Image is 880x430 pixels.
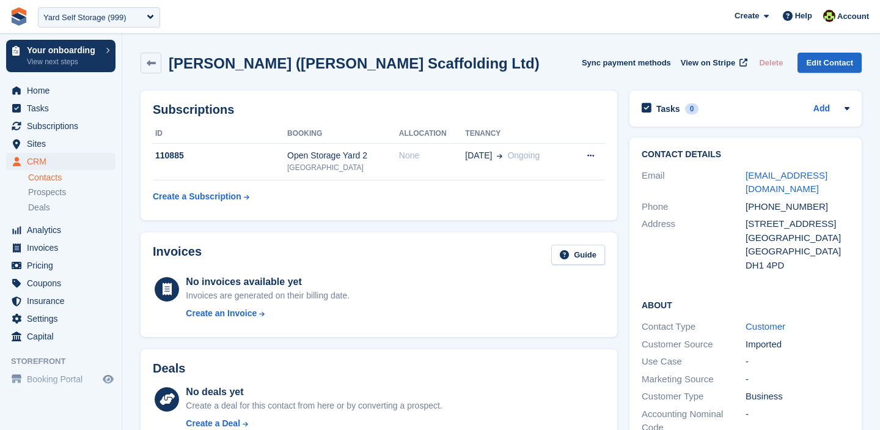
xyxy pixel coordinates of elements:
[27,46,100,54] p: Your onboarding
[6,117,116,135] a: menu
[186,307,257,320] div: Create an Invoice
[28,187,66,198] span: Prospects
[27,328,100,345] span: Capital
[465,149,492,162] span: [DATE]
[27,257,100,274] span: Pricing
[746,259,849,273] div: DH1 4PD
[287,162,399,173] div: [GEOGRAPHIC_DATA]
[186,417,240,430] div: Create a Deal
[153,361,185,376] h2: Deals
[153,103,605,117] h2: Subscriptions
[656,103,680,114] h2: Tasks
[6,275,116,292] a: menu
[399,149,465,162] div: None
[746,245,849,259] div: [GEOGRAPHIC_DATA]
[27,310,100,327] span: Settings
[746,338,849,352] div: Imported
[27,117,100,135] span: Subscriptions
[11,355,122,368] span: Storefront
[27,100,100,117] span: Tasks
[746,231,849,245] div: [GEOGRAPHIC_DATA]
[823,10,835,22] img: Catherine Coffey
[642,298,849,311] h2: About
[28,201,116,214] a: Deals
[27,82,100,99] span: Home
[746,373,849,387] div: -
[6,371,116,388] a: menu
[6,292,116,310] a: menu
[27,292,100,310] span: Insurance
[6,221,116,239] a: menu
[642,320,746,334] div: Contact Type
[746,217,849,231] div: [STREET_ADDRESS]
[642,217,746,272] div: Address
[813,102,830,116] a: Add
[507,150,540,160] span: Ongoing
[28,186,116,199] a: Prospects
[43,12,127,24] div: Yard Self Storage (999)
[754,53,788,73] button: Delete
[795,10,812,22] span: Help
[399,124,465,144] th: Allocation
[6,100,116,117] a: menu
[27,56,100,67] p: View next steps
[676,53,750,73] a: View on Stripe
[642,373,746,387] div: Marketing Source
[746,355,849,369] div: -
[681,57,735,69] span: View on Stripe
[27,275,100,292] span: Coupons
[6,310,116,327] a: menu
[642,390,746,404] div: Customer Type
[10,7,28,26] img: stora-icon-8386f47178a22dfd0bd8f6a31ec36ba5ce8667c1dd55bd0f319d3a0aa187defe.svg
[27,239,100,256] span: Invoices
[186,275,350,289] div: No invoices available yet
[642,169,746,196] div: Email
[28,172,116,183] a: Contacts
[27,371,100,388] span: Booking Portal
[746,200,849,214] div: [PHONE_NUMBER]
[6,257,116,274] a: menu
[642,355,746,369] div: Use Case
[186,307,350,320] a: Create an Invoice
[465,124,569,144] th: Tenancy
[551,245,605,265] a: Guide
[735,10,759,22] span: Create
[27,153,100,170] span: CRM
[6,82,116,99] a: menu
[642,150,849,160] h2: Contact Details
[169,55,540,72] h2: [PERSON_NAME] ([PERSON_NAME] Scaffolding Ltd)
[582,53,671,73] button: Sync payment methods
[837,10,869,23] span: Account
[153,149,287,162] div: 110885
[642,200,746,214] div: Phone
[186,385,442,399] div: No deals yet
[6,328,116,345] a: menu
[27,221,100,239] span: Analytics
[186,289,350,302] div: Invoices are generated on their billing date.
[6,40,116,72] a: Your onboarding View next steps
[186,417,442,430] a: Create a Deal
[27,135,100,152] span: Sites
[153,185,249,208] a: Create a Subscription
[6,239,116,256] a: menu
[287,124,399,144] th: Booking
[153,124,287,144] th: ID
[685,103,699,114] div: 0
[153,190,241,203] div: Create a Subscription
[101,372,116,387] a: Preview store
[287,149,399,162] div: Open Storage Yard 2
[186,399,442,412] div: Create a deal for this contact from here or by converting a prospect.
[746,321,785,332] a: Customer
[6,153,116,170] a: menu
[6,135,116,152] a: menu
[642,338,746,352] div: Customer Source
[746,170,827,195] a: [EMAIL_ADDRESS][DOMAIN_NAME]
[28,202,50,213] span: Deals
[153,245,202,265] h2: Invoices
[798,53,862,73] a: Edit Contact
[746,390,849,404] div: Business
